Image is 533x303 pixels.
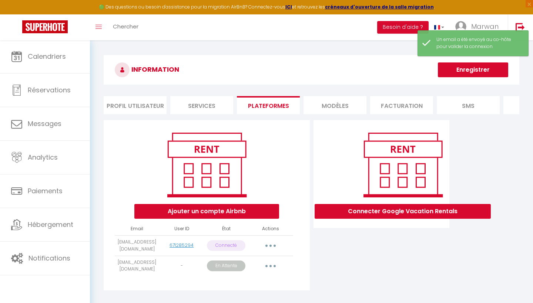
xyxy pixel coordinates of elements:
[104,96,167,114] li: Profil Utilisateur
[436,36,521,50] div: Un email a été envoyé au co-hôte pour valider la connexion
[315,204,491,219] button: Connecter Google Vacation Rentals
[22,20,68,33] img: Super Booking
[325,4,434,10] a: créneaux d'ouverture de la salle migration
[162,262,201,269] div: -
[160,129,254,200] img: rent.png
[304,96,366,114] li: MODÈLES
[159,222,204,235] th: User ID
[455,21,466,32] img: ...
[28,52,66,61] span: Calendriers
[170,96,233,114] li: Services
[115,222,159,235] th: Email
[28,119,61,128] span: Messages
[370,96,433,114] li: Facturation
[28,153,58,162] span: Analytics
[207,261,245,271] p: En Attente
[28,220,73,229] span: Hébergement
[356,129,450,200] img: rent.png
[438,62,508,77] button: Enregistrer
[6,3,28,25] button: Ouvrir le widget de chat LiveChat
[471,22,499,31] span: Marwan
[115,235,159,256] td: [EMAIL_ADDRESS][DOMAIN_NAME]
[104,55,519,85] h3: INFORMATION
[450,14,508,40] a: ... Marwan
[113,23,138,30] span: Chercher
[248,222,293,235] th: Actions
[207,240,245,251] p: Connecté
[28,85,71,95] span: Réservations
[107,14,144,40] a: Chercher
[204,222,248,235] th: État
[170,242,194,248] a: 671285294
[377,21,429,34] button: Besoin d'aide ?
[28,186,63,195] span: Paiements
[134,204,279,219] button: Ajouter un compte Airbnb
[29,253,70,263] span: Notifications
[437,96,500,114] li: SMS
[516,23,525,32] img: logout
[285,4,292,10] a: ICI
[115,256,159,276] td: [EMAIL_ADDRESS][DOMAIN_NAME]
[237,96,300,114] li: Plateformes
